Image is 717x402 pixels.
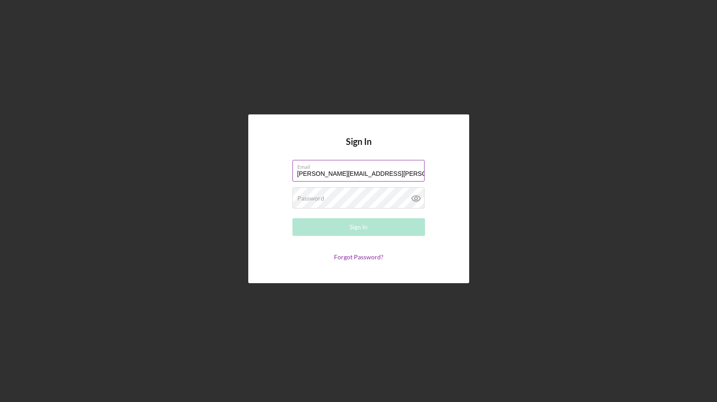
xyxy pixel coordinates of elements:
[349,218,368,236] div: Sign In
[346,137,372,160] h4: Sign In
[297,160,425,170] label: Email
[297,195,324,202] label: Password
[334,253,383,261] a: Forgot Password?
[292,218,425,236] button: Sign In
